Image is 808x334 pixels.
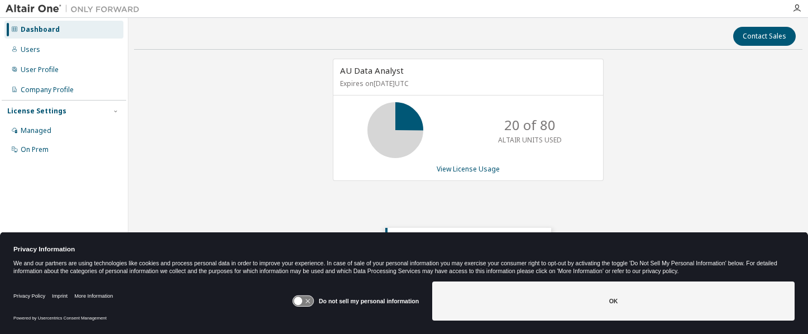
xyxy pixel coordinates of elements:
a: View License Usage [437,164,500,174]
div: License Settings [7,107,66,116]
div: Managed [21,126,51,135]
img: Altair One [6,3,145,15]
div: Users [21,45,40,54]
button: Contact Sales [733,27,796,46]
div: On Prem [21,145,49,154]
div: Company Profile [21,85,74,94]
div: User Profile [21,65,59,74]
p: Expires on [DATE] UTC [340,79,594,88]
span: AU Data Analyst [340,65,404,76]
p: ALTAIR UNITS USED [498,135,562,145]
div: Dashboard [21,25,60,34]
p: 20 of 80 [504,116,556,135]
